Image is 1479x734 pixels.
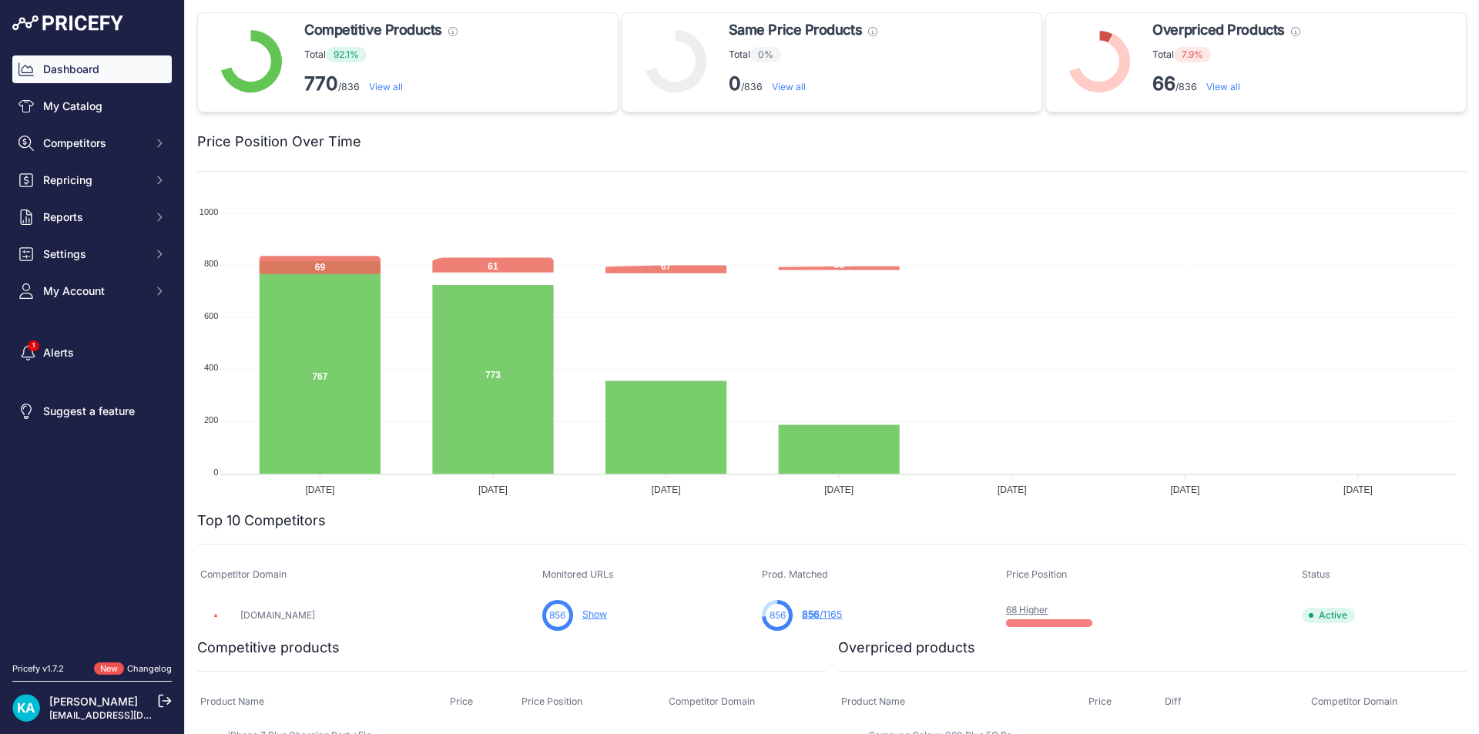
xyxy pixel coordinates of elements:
tspan: [DATE] [1170,484,1199,495]
button: Reports [12,203,172,231]
span: 0% [750,47,781,62]
strong: 66 [1152,72,1175,95]
span: Settings [43,246,144,262]
a: [EMAIL_ADDRESS][DOMAIN_NAME] [49,709,210,721]
p: /836 [304,72,458,96]
p: Total [729,47,877,62]
a: [PERSON_NAME] [49,695,138,708]
span: New [94,662,124,675]
p: /836 [1152,72,1300,96]
span: Price Position [1006,568,1067,580]
a: View all [369,81,403,92]
a: [DOMAIN_NAME] [240,609,315,621]
a: Show [582,608,607,620]
tspan: 200 [204,415,218,424]
span: Repricing [43,173,144,188]
nav: Sidebar [12,55,172,644]
span: Competitor Domain [669,695,755,707]
span: 92.1% [326,47,367,62]
button: Repricing [12,166,172,194]
a: View all [1206,81,1240,92]
span: Competitor Domain [1311,695,1397,707]
tspan: 1000 [200,207,218,216]
a: My Catalog [12,92,172,120]
span: Product Name [200,695,264,707]
h2: Price Position Over Time [197,131,361,152]
strong: 770 [304,72,338,95]
span: 856 [549,608,565,622]
p: Total [1152,47,1300,62]
h2: Overpriced products [838,637,975,659]
span: 7.9% [1174,47,1211,62]
span: 856 [802,608,820,620]
span: Competitor Domain [200,568,287,580]
p: /836 [729,72,877,96]
tspan: [DATE] [824,484,854,495]
a: Dashboard [12,55,172,83]
span: My Account [43,283,144,299]
strong: 0 [729,72,741,95]
span: Monitored URLs [542,568,614,580]
span: 856 [770,608,786,622]
button: Settings [12,240,172,268]
h2: Top 10 Competitors [197,510,326,531]
tspan: 0 [213,468,218,477]
span: Price [450,695,473,707]
span: Diff [1165,695,1182,707]
span: Price Position [522,695,582,707]
button: Competitors [12,129,172,157]
span: Reports [43,209,144,225]
a: 856/1165 [802,608,842,620]
a: Changelog [127,663,172,674]
span: Active [1302,608,1355,623]
span: Competitive Products [304,19,442,41]
span: Overpriced Products [1152,19,1284,41]
a: View all [772,81,806,92]
button: My Account [12,277,172,305]
img: Pricefy Logo [12,15,123,31]
span: Prod. Matched [762,568,828,580]
span: Competitors [43,136,144,151]
a: Suggest a feature [12,397,172,425]
span: Status [1302,568,1330,580]
a: Alerts [12,339,172,367]
tspan: 600 [204,311,218,320]
span: Price [1088,695,1112,707]
span: Same Price Products [729,19,862,41]
div: Pricefy v1.7.2 [12,662,64,675]
tspan: [DATE] [1343,484,1373,495]
span: Product Name [841,695,905,707]
tspan: [DATE] [478,484,508,495]
tspan: 400 [204,363,218,372]
a: 68 Higher [1006,604,1048,615]
h2: Competitive products [197,637,340,659]
tspan: 800 [204,259,218,268]
tspan: [DATE] [998,484,1027,495]
tspan: [DATE] [306,484,335,495]
p: Total [304,47,458,62]
tspan: [DATE] [652,484,681,495]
